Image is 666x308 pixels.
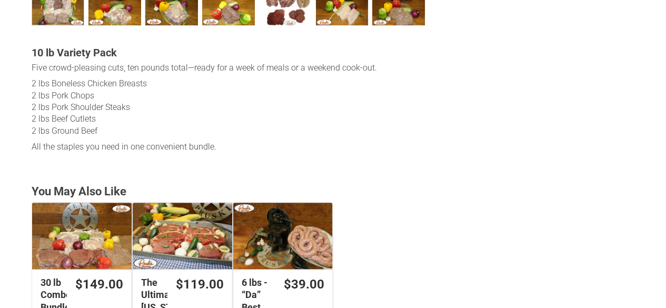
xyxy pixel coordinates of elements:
div: $119.00 [176,276,224,293]
a: 30 lb Combo Bundle [32,203,132,269]
div: Five crowd-pleasing cuts, ten pounds total—ready for a week of meals or a weekend cook-out. [32,62,425,74]
div: 2 lbs Pork Shoulder Steaks [32,102,425,113]
div: 2 lbs Beef Cutlets [32,113,425,125]
div: 2 lbs Pork Chops [32,90,425,102]
div: 2 lbs Ground Beef [32,125,425,137]
div: 2 lbs Boneless Chicken Breasts [32,78,425,90]
div: $39.00 [283,276,324,293]
a: The Ultimate Texas Steak Box [133,203,232,269]
div: 10 lb Variety Pack [32,45,425,60]
a: 6 lbs - “Da” Best Fresh Polish Wedding Sausage [233,203,333,269]
div: $149.00 [75,276,123,293]
div: All the staples you need in one convenient bundle. [32,141,425,153]
div: You May Also Like [32,184,634,200]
